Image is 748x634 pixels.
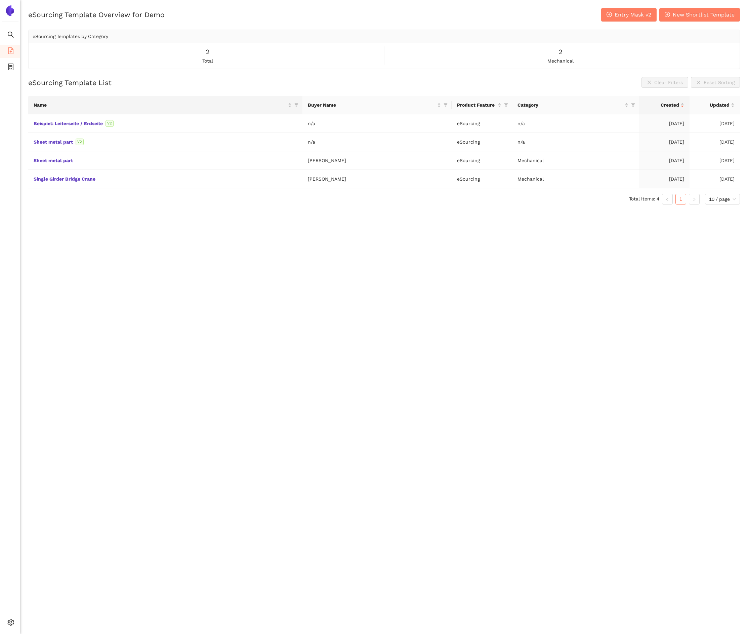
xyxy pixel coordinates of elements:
[452,133,512,151] td: eSourcing
[558,47,563,57] span: 2
[709,194,736,204] span: 10 / page
[34,101,287,109] span: Name
[202,57,213,65] span: total
[452,170,512,188] td: eSourcing
[705,194,740,204] div: Page Size
[452,114,512,133] td: eSourcing
[690,170,740,188] td: [DATE]
[7,29,14,42] span: search
[512,96,639,114] th: this column's title is Category,this column is sortable
[294,103,298,107] span: filter
[639,170,690,188] td: [DATE]
[676,194,686,204] a: 1
[601,8,657,22] button: plus-circleEntry Mask v2
[662,194,673,204] li: Previous Page
[630,100,636,110] span: filter
[76,139,84,145] span: V2
[645,101,679,109] span: Created
[33,34,108,39] span: eSourcing Templates by Category
[695,101,730,109] span: Updated
[615,10,651,19] span: Entry Mask v2
[512,133,639,151] td: n/a
[302,151,452,170] td: [PERSON_NAME]
[7,617,14,630] span: setting
[512,151,639,170] td: Mechanical
[673,10,735,19] span: New Shortlist Template
[659,8,740,22] button: plus-circleNew Shortlist Template
[512,170,639,188] td: Mechanical
[7,45,14,59] span: file-add
[690,151,740,170] td: [DATE]
[690,114,740,133] td: [DATE]
[641,77,688,88] button: closeClear Filters
[665,197,669,201] span: left
[28,78,112,87] h2: eSourcing Template List
[28,96,302,114] th: this column's title is Name,this column is sortable
[457,101,496,109] span: Product Feature
[629,194,659,204] li: Total items: 4
[5,5,15,16] img: Logo
[442,100,449,110] span: filter
[512,114,639,133] td: n/a
[106,120,114,127] span: V2
[639,133,690,151] td: [DATE]
[607,12,612,18] span: plus-circle
[690,133,740,151] td: [DATE]
[689,194,700,204] button: right
[302,114,452,133] td: n/a
[639,114,690,133] td: [DATE]
[692,197,696,201] span: right
[631,103,635,107] span: filter
[293,100,300,110] span: filter
[7,61,14,75] span: container
[691,77,740,88] button: closeReset Sorting
[302,133,452,151] td: n/a
[504,103,508,107] span: filter
[689,194,700,204] li: Next Page
[503,100,509,110] span: filter
[665,12,670,18] span: plus-circle
[302,96,452,114] th: this column's title is Buyer Name,this column is sortable
[302,170,452,188] td: [PERSON_NAME]
[308,101,436,109] span: Buyer Name
[662,194,673,204] button: left
[547,57,574,65] span: mechanical
[452,96,512,114] th: this column's title is Product Feature,this column is sortable
[206,47,210,57] span: 2
[28,10,165,20] h2: eSourcing Template Overview for Demo
[452,151,512,170] td: eSourcing
[517,101,623,109] span: Category
[444,103,448,107] span: filter
[690,96,740,114] th: this column's title is Updated,this column is sortable
[639,151,690,170] td: [DATE]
